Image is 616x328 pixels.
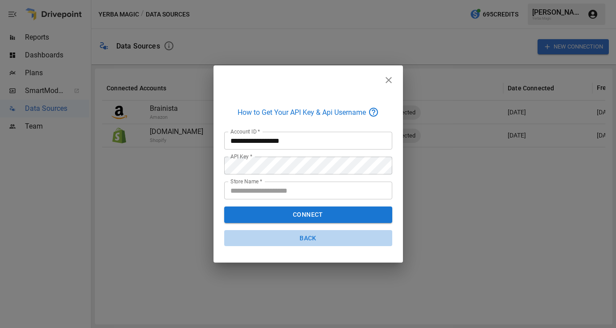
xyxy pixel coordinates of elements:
button: Connect [224,207,392,223]
button: Back [224,230,392,247]
a: How to Get Your API Key & Api Username [224,107,392,117]
label: Account ID [230,128,260,135]
label: Store Name [230,178,262,185]
label: API Key [230,153,252,160]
